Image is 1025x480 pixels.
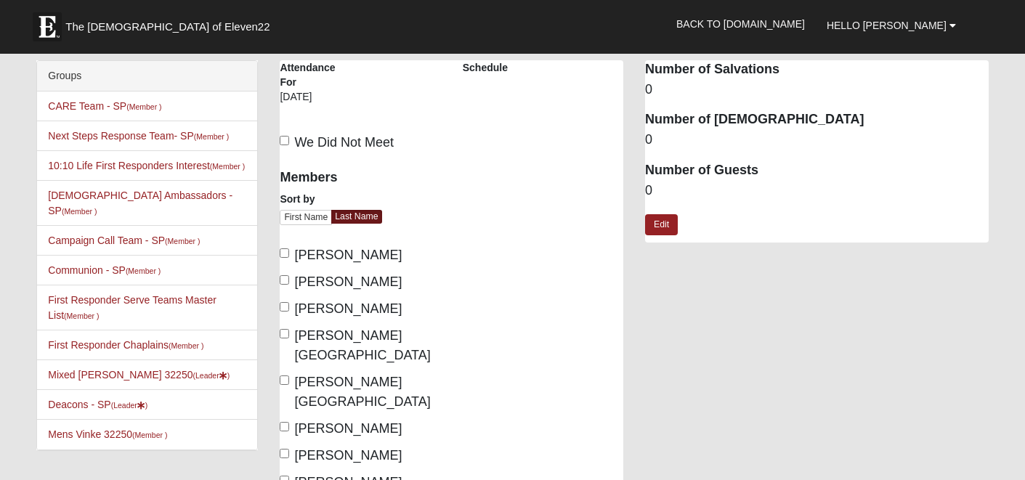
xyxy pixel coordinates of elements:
[48,264,161,276] a: Communion - SP(Member )
[169,341,203,350] small: (Member )
[64,312,99,320] small: (Member )
[48,130,229,142] a: Next Steps Response Team- SP(Member )
[48,428,167,440] a: Mens Vinke 32250(Member )
[48,100,161,112] a: CARE Team - SP(Member )
[280,89,349,114] div: [DATE]
[331,210,381,224] a: Last Name
[280,329,289,338] input: [PERSON_NAME][GEOGRAPHIC_DATA]
[48,399,147,410] a: Deacons - SP(Leader)
[48,339,203,351] a: First Responder Chaplains(Member )
[132,431,167,439] small: (Member )
[48,160,245,171] a: 10:10 Life First Responders Interest(Member )
[48,369,230,381] a: Mixed [PERSON_NAME] 32250(Leader)
[645,214,678,235] a: Edit
[645,161,989,180] dt: Number of Guests
[65,20,270,34] span: The [DEMOGRAPHIC_DATA] of Eleven22
[280,170,440,186] h4: Members
[294,301,402,316] span: [PERSON_NAME]
[645,60,989,79] dt: Number of Salvations
[463,60,508,75] label: Schedule
[294,448,402,463] span: [PERSON_NAME]
[294,421,402,436] span: [PERSON_NAME]
[280,375,289,385] input: [PERSON_NAME][GEOGRAPHIC_DATA]
[165,237,200,245] small: (Member )
[126,267,161,275] small: (Member )
[665,6,816,42] a: Back to [DOMAIN_NAME]
[48,294,216,321] a: First Responder Serve Teams Master List(Member )
[126,102,161,111] small: (Member )
[280,192,315,206] label: Sort by
[280,302,289,312] input: [PERSON_NAME]
[645,110,989,129] dt: Number of [DEMOGRAPHIC_DATA]
[25,5,316,41] a: The [DEMOGRAPHIC_DATA] of Eleven22
[280,248,289,258] input: [PERSON_NAME]
[210,162,245,171] small: (Member )
[48,235,200,246] a: Campaign Call Team - SP(Member )
[48,190,232,216] a: [DEMOGRAPHIC_DATA] Ambassadors - SP(Member )
[294,375,430,409] span: [PERSON_NAME][GEOGRAPHIC_DATA]
[280,422,289,431] input: [PERSON_NAME]
[280,275,289,285] input: [PERSON_NAME]
[816,7,967,44] a: Hello [PERSON_NAME]
[280,60,349,89] label: Attendance For
[827,20,947,31] span: Hello [PERSON_NAME]
[33,12,62,41] img: Eleven22 logo
[37,61,257,91] div: Groups
[645,81,989,99] dd: 0
[194,132,229,141] small: (Member )
[280,449,289,458] input: [PERSON_NAME]
[645,131,989,150] dd: 0
[62,207,97,216] small: (Member )
[111,401,148,410] small: (Leader )
[280,136,289,145] input: We Did Not Meet
[294,135,394,150] span: We Did Not Meet
[294,274,402,289] span: [PERSON_NAME]
[645,182,989,200] dd: 0
[280,210,332,225] a: First Name
[294,248,402,262] span: [PERSON_NAME]
[193,371,230,380] small: (Leader )
[294,328,430,362] span: [PERSON_NAME][GEOGRAPHIC_DATA]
